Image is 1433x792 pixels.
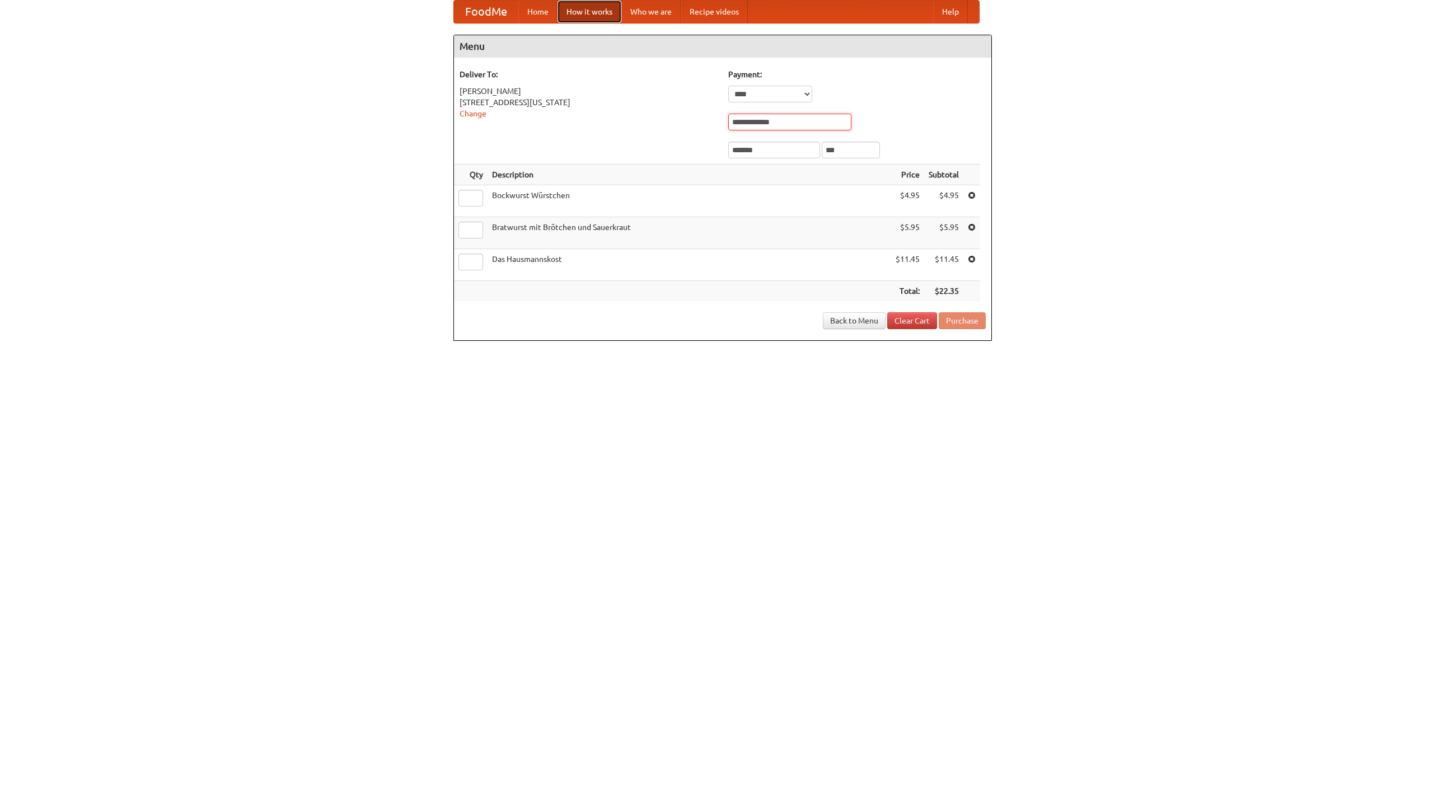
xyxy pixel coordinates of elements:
[933,1,968,23] a: Help
[454,1,518,23] a: FoodMe
[460,109,486,118] a: Change
[939,312,986,329] button: Purchase
[488,185,891,217] td: Bockwurst Würstchen
[460,97,717,108] div: [STREET_ADDRESS][US_STATE]
[488,217,891,249] td: Bratwurst mit Brötchen und Sauerkraut
[924,185,963,217] td: $4.95
[460,86,717,97] div: [PERSON_NAME]
[887,312,937,329] a: Clear Cart
[488,249,891,281] td: Das Hausmannskost
[454,35,991,58] h4: Menu
[891,185,924,217] td: $4.95
[728,69,986,80] h5: Payment:
[891,165,924,185] th: Price
[558,1,621,23] a: How it works
[891,249,924,281] td: $11.45
[488,165,891,185] th: Description
[891,217,924,249] td: $5.95
[454,165,488,185] th: Qty
[891,281,924,302] th: Total:
[924,281,963,302] th: $22.35
[681,1,748,23] a: Recipe videos
[460,69,717,80] h5: Deliver To:
[621,1,681,23] a: Who we are
[924,249,963,281] td: $11.45
[518,1,558,23] a: Home
[924,217,963,249] td: $5.95
[924,165,963,185] th: Subtotal
[823,312,886,329] a: Back to Menu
